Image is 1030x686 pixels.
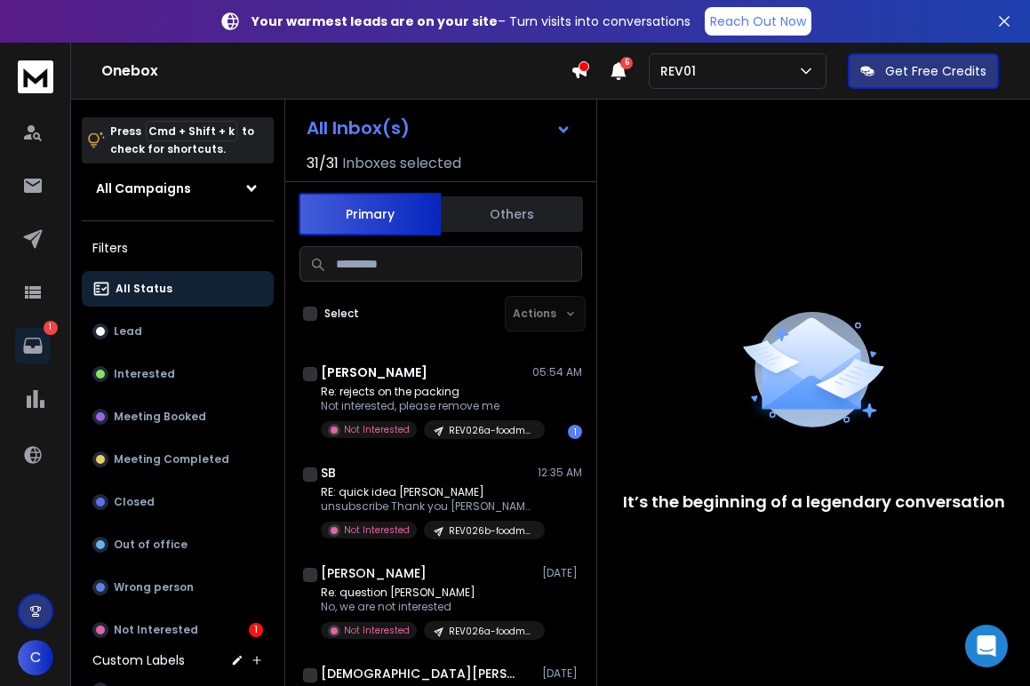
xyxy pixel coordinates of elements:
[321,399,534,413] p: Not interested, please remove me
[620,57,633,69] span: 5
[660,62,703,80] p: REV01
[538,466,582,480] p: 12:35 AM
[114,324,142,339] p: Lead
[96,179,191,197] h1: All Campaigns
[623,490,1005,514] p: It’s the beginning of a legendary conversation
[110,123,254,158] p: Press to check for shortcuts.
[292,110,586,146] button: All Inbox(s)
[82,356,274,392] button: Interested
[114,367,175,381] p: Interested
[321,586,534,600] p: Re: question [PERSON_NAME]
[18,640,53,675] button: C
[114,538,188,552] p: Out of office
[101,60,571,82] h1: Onebox
[321,385,534,399] p: Re: rejects on the packing
[705,7,811,36] a: Reach Out Now
[82,442,274,477] button: Meeting Completed
[116,282,172,296] p: All Status
[114,580,194,594] p: Wrong person
[344,423,410,436] p: Not Interested
[321,564,427,582] h1: [PERSON_NAME]
[542,666,582,681] p: [DATE]
[568,425,582,439] div: 1
[299,193,441,235] button: Primary
[146,121,237,141] span: Cmd + Shift + k
[307,119,410,137] h1: All Inbox(s)
[324,307,359,321] label: Select
[848,53,999,89] button: Get Free Credits
[82,171,274,206] button: All Campaigns
[114,623,198,637] p: Not Interested
[82,314,274,349] button: Lead
[449,424,534,437] p: REV026a-foodmanufacturersvisionai-nonOL-DM
[82,235,274,260] h3: Filters
[15,328,51,363] a: 1
[542,566,582,580] p: [DATE]
[710,12,806,30] p: Reach Out Now
[342,153,461,174] h3: Inboxes selected
[82,271,274,307] button: All Status
[532,365,582,379] p: 05:54 AM
[114,495,155,509] p: Closed
[965,625,1008,667] div: Open Intercom Messenger
[321,665,516,682] h1: [DEMOGRAPHIC_DATA][PERSON_NAME]
[321,600,534,614] p: No, we are not interested
[321,485,534,499] p: RE: quick idea [PERSON_NAME]
[82,484,274,520] button: Closed
[82,612,274,648] button: Not Interested1
[321,363,427,381] h1: [PERSON_NAME]
[82,399,274,435] button: Meeting Booked
[252,12,691,30] p: – Turn visits into conversations
[449,625,534,638] p: REV026a-foodmanufacturersvisionai-nonOL-DM
[344,523,410,537] p: Not Interested
[114,410,206,424] p: Meeting Booked
[307,153,339,174] span: 31 / 31
[321,464,336,482] h1: SB
[82,527,274,562] button: Out of office
[441,195,583,234] button: Others
[321,499,534,514] p: unsubscribe Thank you [PERSON_NAME]
[92,651,185,669] h3: Custom Labels
[114,452,229,467] p: Meeting Completed
[18,60,53,93] img: logo
[44,321,58,335] p: 1
[249,623,263,637] div: 1
[885,62,986,80] p: Get Free Credits
[344,624,410,637] p: Not Interested
[449,524,534,538] p: REV026b-foodmanufacturersvisionai-[PERSON_NAME]
[82,570,274,605] button: Wrong person
[252,12,498,30] strong: Your warmest leads are on your site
